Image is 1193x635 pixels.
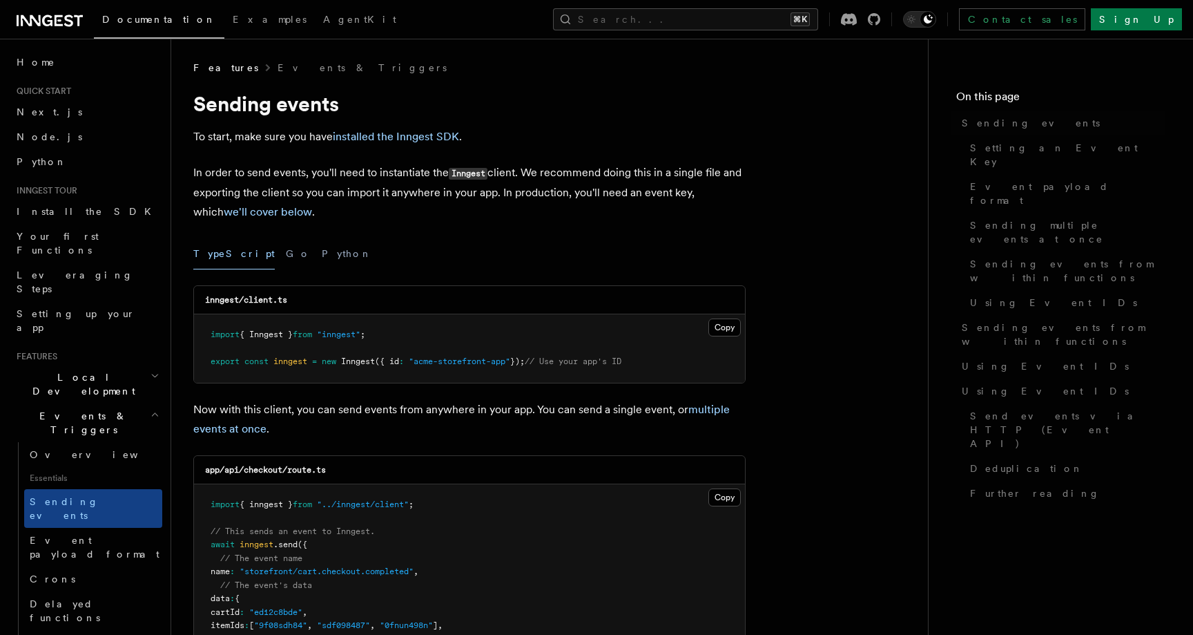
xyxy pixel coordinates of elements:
span: export [211,357,240,366]
span: from [293,330,312,339]
p: In order to send events, you'll need to instantiate the client. We recommend doing this in a sing... [193,163,746,222]
a: Next.js [11,99,162,124]
span: : [399,357,404,366]
a: Setting up your app [11,301,162,340]
span: ; [409,500,414,509]
span: "inngest" [317,330,360,339]
span: data [211,594,230,603]
span: Features [193,61,258,75]
span: import [211,330,240,339]
span: import [211,500,240,509]
code: Inngest [449,168,487,180]
button: TypeScript [193,238,275,269]
a: Event payload format [964,174,1165,213]
span: { inngest } [240,500,293,509]
span: Documentation [102,14,216,25]
h1: Sending events [193,91,746,116]
a: Events & Triggers [278,61,447,75]
code: inngest/client.ts [205,295,287,305]
a: Documentation [94,4,224,39]
span: // The event's data [220,580,312,590]
span: "acme-storefront-app" [409,357,510,366]
span: await [211,540,235,549]
a: Leveraging Steps [11,263,162,301]
span: Leveraging Steps [17,269,133,294]
span: [ [249,620,254,630]
a: Further reading [964,481,1165,506]
span: Events & Triggers [11,409,151,437]
a: Sending multiple events at once [964,213,1165,252]
button: Copy [708,489,741,506]
span: Crons [30,574,75,585]
span: Using Event IDs [962,384,1129,398]
a: Using Event IDs [964,290,1165,315]
span: : [230,594,235,603]
a: Install the SDK [11,199,162,224]
span: , [307,620,312,630]
a: AgentKit [315,4,405,37]
span: ({ id [375,357,399,366]
span: Delayed functions [30,598,100,623]
button: Local Development [11,365,162,404]
span: "9f08sdh84" [254,620,307,630]
span: // This sends an event to Inngest. [211,527,375,536]
span: // The event name [220,553,302,563]
span: Further reading [970,486,1100,500]
span: "ed12c8bde" [249,607,302,617]
a: Crons [24,567,162,591]
span: .send [273,540,298,549]
span: "../inngest/client" [317,500,409,509]
span: "sdf098487" [317,620,370,630]
a: Deduplication [964,456,1165,481]
span: Deduplication [970,462,1083,475]
kbd: ⌘K [791,12,810,26]
span: Setting up your app [17,308,135,333]
span: Sending events [962,116,1100,130]
span: "0fnun498n" [380,620,433,630]
a: Setting an Event Key [964,135,1165,174]
span: Sending events [30,496,99,521]
span: = [312,357,317,366]
span: , [302,607,307,617]
span: Event payload format [30,535,159,560]
a: Examples [224,4,315,37]
span: Next.js [17,106,82,117]
span: Local Development [11,370,151,398]
span: Python [17,156,67,167]
span: ] [433,620,438,630]
span: cartId [211,607,240,617]
a: we'll cover below [224,205,312,218]
span: { Inngest } [240,330,293,339]
span: Features [11,351,57,362]
span: }); [510,357,525,366]
button: Search...⌘K [553,8,818,30]
button: Events & Triggers [11,404,162,442]
span: AgentKit [323,14,396,25]
a: Your first Functions [11,224,162,263]
span: Send events via HTTP (Event API) [970,409,1165,451]
span: : [230,567,235,576]
span: new [322,357,336,366]
a: Sending events [956,111,1165,135]
a: Sending events from within functions [964,252,1165,290]
button: Go [286,238,311,269]
p: To start, make sure you have . [193,127,746,146]
button: Copy [708,319,741,337]
a: Sign Up [1091,8,1182,30]
a: Home [11,50,162,75]
span: Your first Functions [17,231,99,256]
a: Node.js [11,124,162,149]
a: Sending events [24,489,162,528]
a: Contact sales [959,8,1085,30]
a: Python [11,149,162,174]
a: multiple events at once [193,403,730,435]
span: from [293,500,312,509]
span: name [211,567,230,576]
span: Inngest [341,357,375,366]
span: Sending multiple events at once [970,218,1165,246]
span: Quick start [11,86,71,97]
a: Overview [24,442,162,467]
span: Home [17,55,55,69]
span: : [244,620,249,630]
span: , [438,620,443,630]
